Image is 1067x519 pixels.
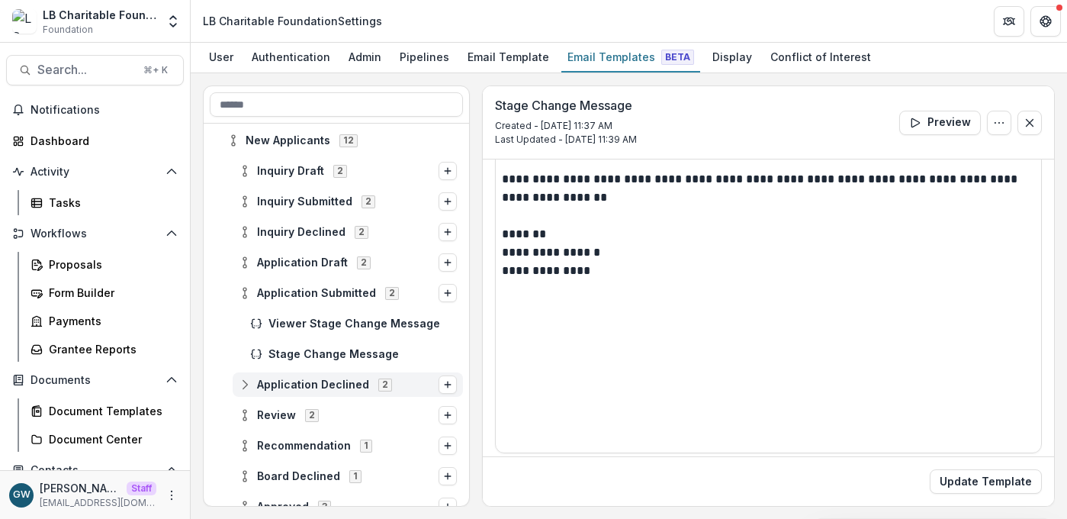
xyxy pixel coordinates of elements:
span: Inquiry Declined [257,226,345,239]
button: Options [439,376,457,394]
div: Admin [342,46,387,68]
h3: Stage Change Message [495,98,637,113]
span: 2 [385,287,399,299]
span: Approved [257,501,309,514]
div: ⌘ + K [140,62,171,79]
div: Recommendation1Options [233,434,463,458]
button: Open Documents [6,368,184,392]
button: Options [439,437,457,455]
div: Document Center [49,431,172,447]
span: Notifications [31,104,178,117]
div: Inquiry Submitted2Options [233,189,463,214]
a: Dashboard [6,128,184,153]
button: Open Workflows [6,221,184,246]
a: Tasks [24,190,184,215]
span: Activity [31,166,159,179]
button: Partners [994,6,1024,37]
a: Email Template [461,43,555,73]
button: Options [439,498,457,516]
p: Last Updated - [DATE] 11:39 AM [495,133,637,147]
a: Display [706,43,758,73]
button: More [162,486,181,504]
div: Application Declined2Options [233,372,463,397]
div: Pipelines [394,46,455,68]
span: 2 [333,165,347,177]
div: Display [706,46,758,68]
div: Application Draft2Options [233,250,463,275]
button: Close [1017,111,1042,135]
button: Options [987,111,1011,135]
div: Application Submitted2Options [233,281,463,305]
span: Inquiry Submitted [257,195,352,208]
div: LB Charitable Foundation [43,7,156,23]
span: Application Declined [257,379,369,392]
span: Viewer Stage Change Message [268,318,457,330]
div: Email Templates [561,46,700,68]
p: Created - [DATE] 11:37 AM [495,119,637,133]
button: Get Help [1030,6,1061,37]
button: Open Activity [6,160,184,184]
a: Email Templates Beta [561,43,700,73]
span: Search... [37,63,134,77]
div: Grantee Reports [49,341,172,357]
div: LB Charitable Foundation Settings [203,13,382,29]
div: New Applicants12 [221,128,463,153]
div: Grace Willig [13,490,31,500]
span: 3 [318,501,331,513]
span: Foundation [43,23,93,37]
button: Options [439,162,457,180]
div: Payments [49,313,172,329]
span: Application Draft [257,256,348,269]
button: Search... [6,55,184,85]
div: Inquiry Draft2Options [233,159,463,183]
span: 2 [357,256,371,269]
span: Review [257,409,296,422]
div: Form Builder [49,285,172,301]
span: Beta [661,50,694,65]
img: LB Charitable Foundation [12,9,37,34]
div: Dashboard [31,133,172,149]
a: Pipelines [394,43,455,73]
span: New Applicants [246,134,330,147]
a: User [203,43,239,73]
span: 1 [349,470,362,482]
span: 2 [378,379,392,391]
p: [PERSON_NAME] [40,480,121,496]
p: Staff [127,482,156,495]
span: 2 [355,226,368,238]
div: Proposals [49,256,172,272]
button: Open entity switcher [162,6,184,37]
span: Application Submitted [257,287,376,300]
span: 12 [339,134,358,147]
span: Stage Change Message [268,348,457,361]
div: Document Templates [49,403,172,419]
span: Contacts [31,464,159,477]
button: Options [439,467,457,485]
div: Stage Change Message [244,342,463,366]
div: Conflict of Interest [764,46,877,68]
p: [EMAIL_ADDRESS][DOMAIN_NAME] [40,496,156,510]
span: 2 [362,195,375,208]
a: Grantee Reports [24,337,184,362]
div: User [203,46,239,68]
span: 1 [360,440,372,452]
a: Conflict of Interest [764,43,877,73]
button: Options [439,406,457,424]
div: Authentication [246,46,336,68]
div: Board Declined1Options [233,464,463,488]
button: Options [439,192,457,211]
button: Preview [899,111,981,135]
span: 2 [305,409,319,421]
span: Workflows [31,227,159,240]
a: Admin [342,43,387,73]
a: Payments [24,308,184,334]
div: Viewer Stage Change Message [244,311,463,336]
span: Documents [31,374,159,387]
a: Document Templates [24,398,184,424]
button: Options [439,223,457,241]
span: Recommendation [257,440,351,453]
button: Notifications [6,98,184,122]
button: Options [439,253,457,272]
a: Form Builder [24,280,184,305]
a: Proposals [24,252,184,277]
